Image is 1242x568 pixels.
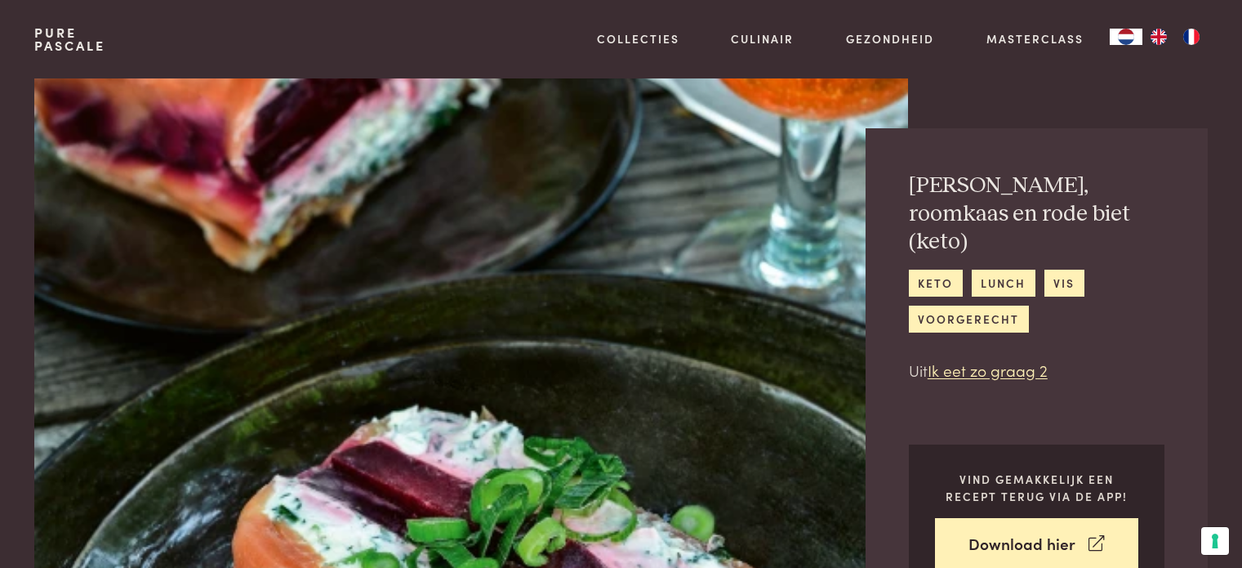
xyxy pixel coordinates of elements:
[1110,29,1142,45] div: Language
[1142,29,1208,45] ul: Language list
[935,471,1138,504] p: Vind gemakkelijk een recept terug via de app!
[909,306,1029,333] a: voorgerecht
[1201,527,1229,555] button: Uw voorkeuren voor toestemming voor trackingtechnologieën
[34,26,105,52] a: PurePascale
[986,30,1084,47] a: Masterclass
[1110,29,1208,45] aside: Language selected: Nederlands
[846,30,934,47] a: Gezondheid
[597,30,679,47] a: Collecties
[928,359,1048,381] a: Ik eet zo graag 2
[731,30,794,47] a: Culinair
[1175,29,1208,45] a: FR
[909,172,1164,257] h2: [PERSON_NAME], roomkaas en rode biet (keto)
[909,359,1164,382] p: Uit
[1110,29,1142,45] a: NL
[1044,270,1084,297] a: vis
[1142,29,1175,45] a: EN
[909,270,963,297] a: keto
[972,270,1035,297] a: lunch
